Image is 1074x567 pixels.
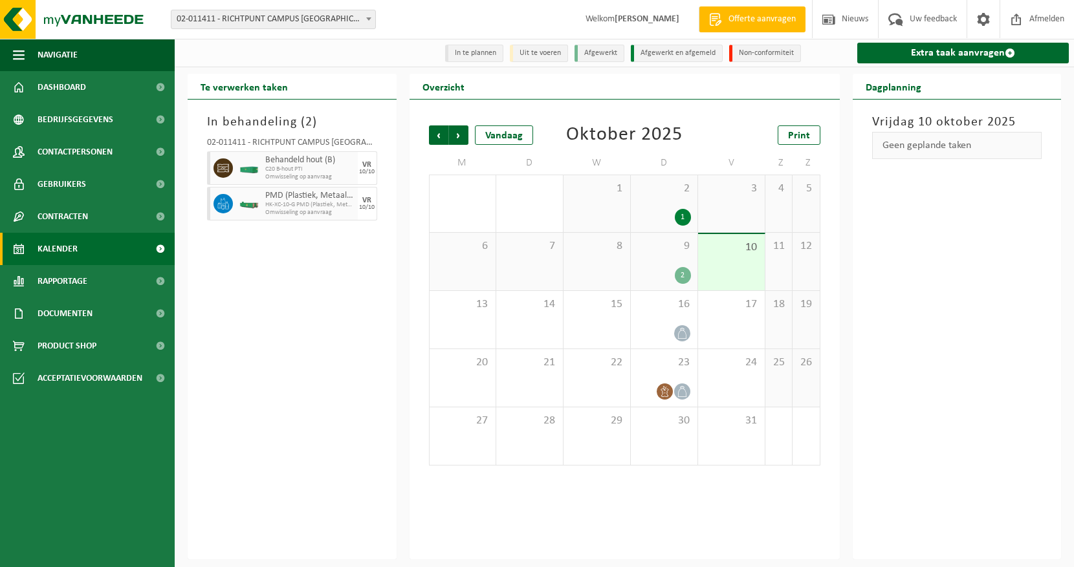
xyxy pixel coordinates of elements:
[38,200,88,233] span: Contracten
[705,241,758,255] span: 10
[857,43,1069,63] a: Extra taak aanvragen
[445,45,503,62] li: In te plannen
[436,414,489,428] span: 27
[436,239,489,253] span: 6
[265,201,355,209] span: HK-XC-10-G PMD (Plastiek, Metaal, Drankkartons) (bedrijven)
[265,166,355,173] span: C20 B-hout PTI
[564,151,631,175] td: W
[171,10,376,29] span: 02-011411 - RICHTPUNT CAMPUS EEKLO - EEKLO
[359,169,375,175] div: 10/10
[705,297,758,312] span: 17
[207,138,377,151] div: 02-011411 - RICHTPUNT CAMPUS [GEOGRAPHIC_DATA] - [GEOGRAPHIC_DATA]
[772,356,785,370] span: 25
[38,168,86,200] span: Gebruikers
[503,356,556,370] span: 21
[765,151,793,175] td: Z
[265,173,355,181] span: Omwisseling op aanvraag
[503,297,556,312] span: 14
[207,112,377,132] h3: In behandeling ( )
[305,116,312,129] span: 2
[637,239,691,253] span: 9
[705,414,758,428] span: 31
[570,414,624,428] span: 29
[788,131,810,141] span: Print
[725,13,799,26] span: Offerte aanvragen
[675,209,691,226] div: 1
[265,191,355,201] span: PMD (Plastiek, Metaal, Drankkartons) (bedrijven)
[799,297,813,312] span: 19
[359,204,375,211] div: 10/10
[615,14,679,24] strong: [PERSON_NAME]
[631,45,723,62] li: Afgewerkt en afgemeld
[637,356,691,370] span: 23
[872,112,1042,132] h3: Vrijdag 10 oktober 2025
[38,265,87,297] span: Rapportage
[449,125,468,145] span: Volgende
[570,182,624,196] span: 1
[38,71,86,103] span: Dashboard
[575,45,624,62] li: Afgewerkt
[410,74,477,99] h2: Overzicht
[436,297,489,312] span: 13
[475,125,533,145] div: Vandaag
[637,414,691,428] span: 30
[38,330,96,362] span: Product Shop
[872,132,1042,159] div: Geen geplande taken
[188,74,301,99] h2: Te verwerken taken
[38,297,93,330] span: Documenten
[265,209,355,217] span: Omwisseling op aanvraag
[799,356,813,370] span: 26
[570,297,624,312] span: 15
[38,103,113,136] span: Bedrijfsgegevens
[793,151,820,175] td: Z
[496,151,564,175] td: D
[853,74,934,99] h2: Dagplanning
[729,45,801,62] li: Non-conformiteit
[698,151,765,175] td: V
[570,356,624,370] span: 22
[38,233,78,265] span: Kalender
[171,10,375,28] span: 02-011411 - RICHTPUNT CAMPUS EEKLO - EEKLO
[631,151,698,175] td: D
[705,356,758,370] span: 24
[429,125,448,145] span: Vorige
[778,125,820,145] a: Print
[503,239,556,253] span: 7
[637,297,691,312] span: 16
[799,239,813,253] span: 12
[38,136,113,168] span: Contactpersonen
[699,6,805,32] a: Offerte aanvragen
[510,45,568,62] li: Uit te voeren
[436,356,489,370] span: 20
[637,182,691,196] span: 2
[772,297,785,312] span: 18
[239,164,259,173] img: HK-XC-20-GN-00
[38,362,142,394] span: Acceptatievoorwaarden
[239,199,259,209] img: HK-XC-10-GN-00
[570,239,624,253] span: 8
[566,125,683,145] div: Oktober 2025
[362,161,371,169] div: VR
[38,39,78,71] span: Navigatie
[265,155,355,166] span: Behandeld hout (B)
[429,151,496,175] td: M
[362,197,371,204] div: VR
[772,239,785,253] span: 11
[675,267,691,284] div: 2
[503,414,556,428] span: 28
[772,182,785,196] span: 4
[705,182,758,196] span: 3
[799,182,813,196] span: 5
